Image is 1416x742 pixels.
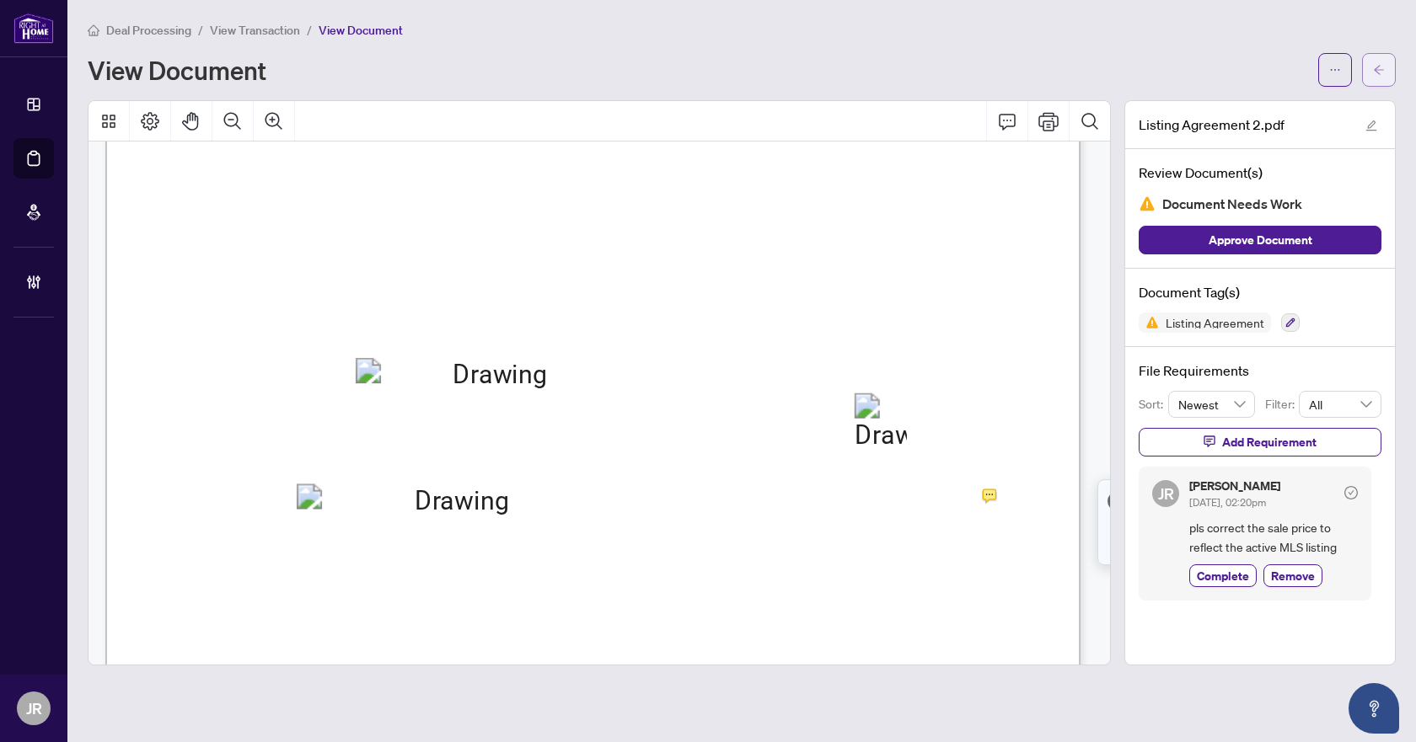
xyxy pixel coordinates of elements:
[1159,317,1271,328] span: Listing Agreement
[1139,195,1156,212] img: Document Status
[1265,395,1299,414] p: Filter:
[1139,395,1168,414] p: Sort:
[1158,482,1174,505] span: JR
[1222,429,1317,456] span: Add Requirement
[1139,312,1159,333] img: Status Icon
[1178,392,1246,417] span: Newest
[1139,360,1381,381] h4: File Requirements
[1263,564,1322,587] button: Remove
[319,23,403,38] span: View Document
[307,20,312,40] li: /
[1271,567,1315,585] span: Remove
[1139,428,1381,456] button: Add Requirement
[1139,115,1285,135] span: Listing Agreement 2.pdf
[106,23,191,38] span: Deal Processing
[1139,226,1381,254] button: Approve Document
[1139,282,1381,302] h4: Document Tag(s)
[13,13,54,44] img: logo
[1209,227,1312,254] span: Approve Document
[210,23,300,38] span: View Transaction
[1139,163,1381,183] h4: Review Document(s)
[1309,392,1371,417] span: All
[1365,120,1377,131] span: edit
[1329,64,1341,76] span: ellipsis
[88,56,266,83] h1: View Document
[1189,518,1358,558] span: pls correct the sale price to reflect the active MLS listing
[1197,567,1249,585] span: Complete
[1189,564,1257,587] button: Complete
[1344,486,1358,499] span: check-circle
[1189,480,1280,492] h5: [PERSON_NAME]
[26,697,42,720] span: JR
[1189,496,1266,509] span: [DATE], 02:20pm
[198,20,203,40] li: /
[1349,683,1399,734] button: Open asap
[88,24,99,36] span: home
[1162,193,1302,216] span: Document Needs Work
[1373,64,1385,76] span: arrow-left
